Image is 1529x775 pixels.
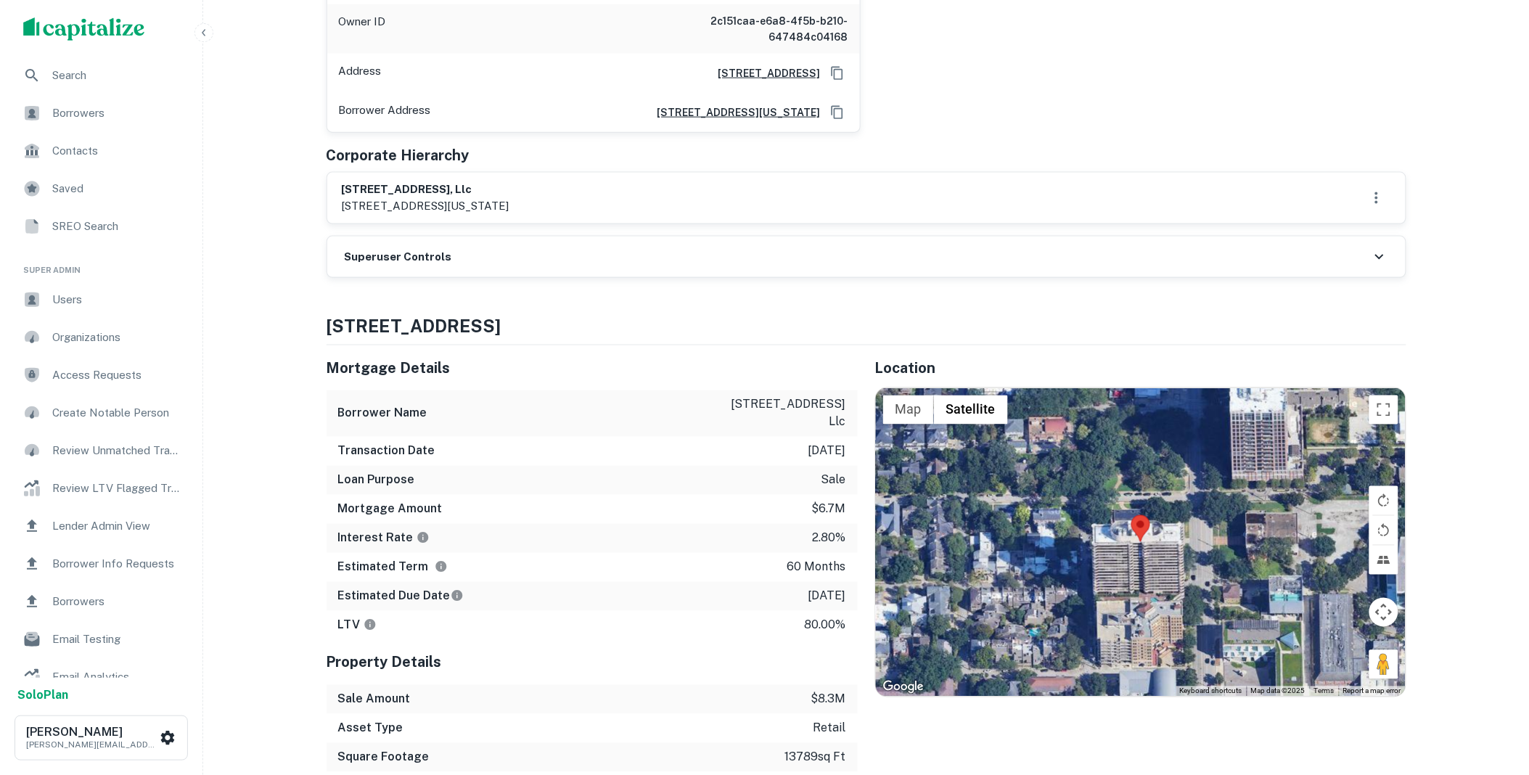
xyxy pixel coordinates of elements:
h5: Property Details [327,652,858,673]
svg: LTVs displayed on the website are for informational purposes only and may be reported incorrectly... [364,618,377,631]
p: 60 months [787,559,846,576]
button: Keyboard shortcuts [1180,686,1242,697]
h5: Mortgage Details [327,357,858,379]
button: Copy Address [827,102,848,123]
a: Access Requests [12,358,191,393]
span: Email Testing [52,631,182,648]
a: Borrowers [12,584,191,619]
span: Saved [52,180,182,197]
button: Drag Pegman onto the map to open Street View [1369,650,1398,679]
p: Borrower Address [339,102,431,123]
a: Organizations [12,320,191,355]
a: [STREET_ADDRESS] [707,65,821,81]
p: [STREET_ADDRESS][US_STATE] [342,197,509,215]
a: Create Notable Person [12,395,191,430]
img: Google [880,678,927,697]
div: Lender Admin View [12,509,191,544]
span: Email Analytics [52,668,182,686]
a: Review Unmatched Transactions [12,433,191,468]
p: [DATE] [808,588,846,605]
button: Rotate map clockwise [1369,486,1398,515]
p: $8.3m [811,691,846,708]
h6: Square Footage [338,749,430,766]
h5: Corporate Hierarchy [327,144,470,166]
span: Borrowers [52,104,182,122]
a: Users [12,282,191,317]
a: Borrower Info Requests [12,546,191,581]
h6: Sale Amount [338,691,411,708]
a: SoloPlan [17,686,68,704]
h6: Loan Purpose [338,472,415,489]
span: Borrower Info Requests [52,555,182,573]
p: [STREET_ADDRESS] llc [716,396,846,431]
button: Show satellite imagery [934,395,1008,425]
a: Terms (opens in new tab) [1314,687,1335,695]
span: Create Notable Person [52,404,182,422]
span: Borrowers [52,593,182,610]
h6: Asset Type [338,720,403,737]
button: [PERSON_NAME][PERSON_NAME][EMAIL_ADDRESS][DOMAIN_NAME] [15,715,188,760]
p: retail [813,720,846,737]
span: Contacts [52,142,182,160]
h6: [STREET_ADDRESS], llc [342,181,509,198]
a: Report a map error [1343,687,1401,695]
button: Rotate map counterclockwise [1369,516,1398,545]
a: Search [12,58,191,93]
h6: Borrower Name [338,405,427,422]
p: [DATE] [808,443,846,460]
h6: 2c151caa-e6a8-4f5b-b210-647484c04168 [674,13,848,45]
a: [STREET_ADDRESS][US_STATE] [646,104,821,120]
span: Search [52,67,182,84]
h6: [PERSON_NAME] [26,726,157,738]
div: Borrowers [12,96,191,131]
a: Email Testing [12,622,191,657]
span: SREO Search [52,218,182,235]
span: Access Requests [52,366,182,384]
a: Saved [12,171,191,206]
h6: Mortgage Amount [338,501,443,518]
iframe: Chat Widget [1456,659,1529,729]
p: $6.7m [812,501,846,518]
p: Address [339,62,382,84]
p: sale [821,472,846,489]
h6: LTV [338,617,377,634]
img: capitalize-logo.png [23,17,145,41]
h5: Location [875,357,1406,379]
span: Map data ©2025 [1251,687,1305,695]
strong: Solo Plan [17,688,68,702]
button: Show street map [883,395,934,425]
svg: Estimate is based on a standard schedule for this type of loan. [451,589,464,602]
p: 80.00% [805,617,846,634]
a: Contacts [12,134,191,168]
a: Review LTV Flagged Transactions [12,471,191,506]
svg: The interest rates displayed on the website are for informational purposes only and may be report... [417,531,430,544]
h6: Transaction Date [338,443,435,460]
span: Review LTV Flagged Transactions [52,480,182,497]
h4: [STREET_ADDRESS] [327,313,1406,339]
h6: Interest Rate [338,530,430,547]
p: 13789 sq ft [785,749,846,766]
a: Email Analytics [12,660,191,694]
span: Users [52,291,182,308]
span: Organizations [52,329,182,346]
p: Owner ID [339,13,386,45]
button: Map camera controls [1369,598,1398,627]
button: Tilt map [1369,546,1398,575]
span: Review Unmatched Transactions [52,442,182,459]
